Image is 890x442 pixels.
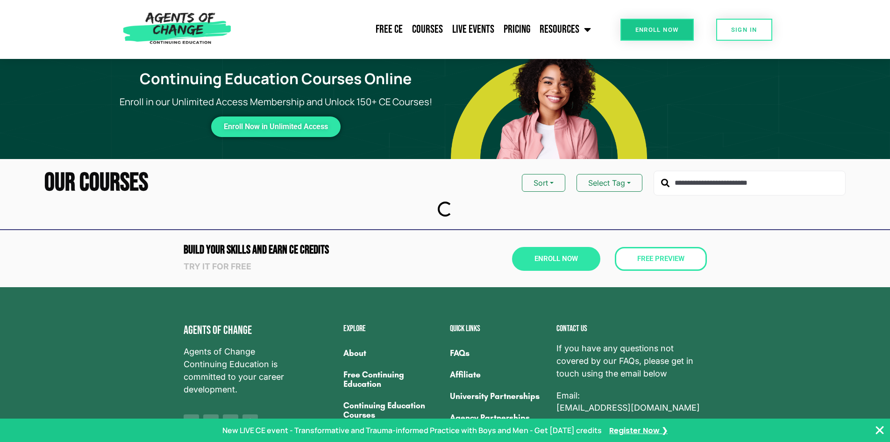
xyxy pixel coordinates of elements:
span: SIGN IN [731,27,757,33]
h4: Agents of Change [184,325,297,336]
span: If you have any questions not covered by our FAQs, please get in touch using the email below [556,342,707,380]
button: Close Banner [874,425,885,436]
a: SIGN IN [716,19,772,41]
a: Affiliate [450,364,547,385]
a: [EMAIL_ADDRESS][DOMAIN_NAME] [556,402,700,414]
a: University Partnerships [450,385,547,407]
h2: Quick Links [450,325,547,333]
h2: Explore [343,325,441,333]
a: Register Now ❯ [609,425,668,436]
span: Free Preview [637,255,684,262]
a: About [343,342,441,364]
a: Live Events [448,18,499,41]
h1: Continuing Education Courses Online [112,70,439,87]
button: Sort [522,174,565,192]
span: Enroll Now [534,255,578,262]
nav: Menu [236,18,596,41]
a: FAQs [450,342,547,364]
strong: Try it for free [184,261,251,271]
h2: Contact us [556,325,707,333]
h2: Build Your Skills and Earn CE CREDITS [184,244,441,256]
a: Pricing [499,18,535,41]
a: Continuing Education Courses [343,395,441,426]
a: Courses [407,18,448,41]
p: Email: [556,390,707,415]
a: Free Continuing Education [343,364,441,395]
a: Enroll Now [620,19,694,41]
a: Enroll Now [512,247,600,271]
span: Enroll Now in Unlimited Access [224,124,328,130]
a: Enroll Now in Unlimited Access [211,116,341,137]
p: New LIVE CE event - Transformative and Trauma-informed Practice with Boys and Men - Get [DATE] cr... [222,425,602,436]
span: Enroll Now [635,27,679,33]
button: Select Tag [577,174,642,192]
a: Resources [535,18,596,41]
h2: Our Courses [44,170,148,196]
p: Enroll in our Unlimited Access Membership and Unlock 150+ CE Courses! [107,95,445,109]
a: Free CE [371,18,407,41]
a: Agency Partnerships [450,407,547,428]
a: Free Preview [615,247,707,271]
span: Agents of Change Continuing Education is committed to your career development. [184,346,297,396]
